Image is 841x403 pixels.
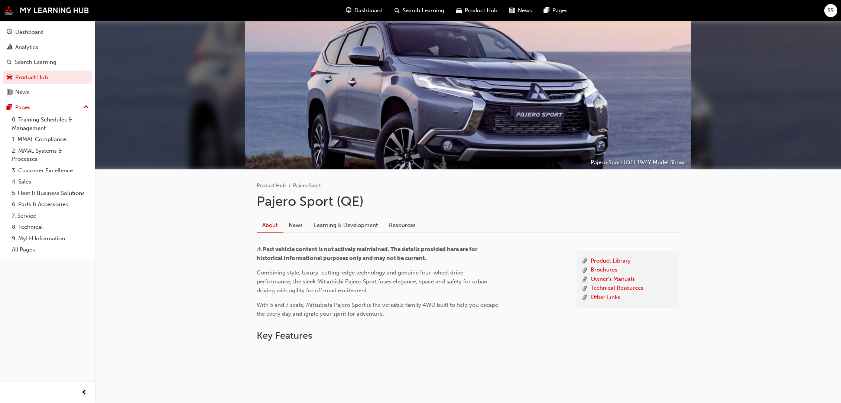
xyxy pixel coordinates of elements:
[3,85,92,99] a: News
[9,176,92,188] a: 4. Sales
[7,59,12,66] span: search-icon
[828,6,834,15] span: SS
[82,388,87,397] span: prev-icon
[9,134,92,145] a: 1. MMAL Compliance
[309,218,384,232] a: Learning & Development
[509,6,515,15] span: news-icon
[257,182,286,189] a: Product Hub
[7,44,12,51] span: chart-icon
[582,284,588,293] span: link-icon
[257,246,479,261] span: ⚠ Past vehicle content is not actively maintained. The details provided here are for historical i...
[7,74,12,81] span: car-icon
[257,269,489,294] span: Combining style, luxury, cutting-edge technology and genuine four-wheel drive performance, the sl...
[9,210,92,222] a: 7. Service
[9,233,92,244] a: 9. MyLH Information
[9,188,92,199] a: 5. Fleet & Business Solutions
[384,218,422,232] a: Resources
[456,6,462,15] span: car-icon
[503,3,538,18] a: news-iconNews
[3,24,92,101] button: DashboardAnalyticsSearch LearningProduct HubNews
[591,266,618,275] a: Brochures
[7,89,12,96] span: news-icon
[3,101,92,114] button: Pages
[9,145,92,165] a: 2. MMAL Systems & Processes
[9,165,92,176] a: 3. Customer Excellence
[582,266,588,275] span: link-icon
[450,3,503,18] a: car-iconProduct Hub
[7,29,12,36] span: guage-icon
[9,221,92,233] a: 8. Technical
[15,43,38,52] div: Analytics
[7,104,12,111] span: pages-icon
[544,6,549,15] span: pages-icon
[3,71,92,84] a: Product Hub
[346,6,351,15] span: guage-icon
[389,3,450,18] a: search-iconSearch Learning
[582,275,588,284] span: link-icon
[403,6,444,15] span: Search Learning
[293,182,321,190] li: Pajero Sport
[283,218,309,232] a: News
[15,58,56,66] div: Search Learning
[4,6,89,15] img: mmal
[3,25,92,39] a: Dashboard
[591,158,688,167] p: Pajero Sport (QE) 19MY Model Shown
[591,284,644,293] a: Technical Resources
[465,6,497,15] span: Product Hub
[15,103,30,112] div: Pages
[9,244,92,256] a: All Pages
[582,257,588,266] span: link-icon
[591,257,631,266] a: Product Library
[354,6,383,15] span: Dashboard
[84,103,89,112] span: up-icon
[257,218,283,233] a: About
[538,3,574,18] a: pages-iconPages
[257,302,500,317] span: With 5 and 7 seats, Mitsubishi Pajero Sport is the versatile family 4WD built to help you escape ...
[591,293,621,302] a: Other Links
[582,293,588,302] span: link-icon
[15,28,43,36] div: Dashboard
[257,193,679,209] h1: Pajero Sport (QE)
[552,6,568,15] span: Pages
[591,275,635,284] a: Owner's Manuals
[340,3,389,18] a: guage-iconDashboard
[9,114,92,134] a: 0. Training Schedules & Management
[824,4,837,17] button: SS
[518,6,532,15] span: News
[15,88,29,97] div: News
[394,6,400,15] span: search-icon
[3,40,92,54] a: Analytics
[9,199,92,210] a: 6. Parts & Accessories
[257,330,679,342] h2: Key Features
[3,55,92,69] a: Search Learning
